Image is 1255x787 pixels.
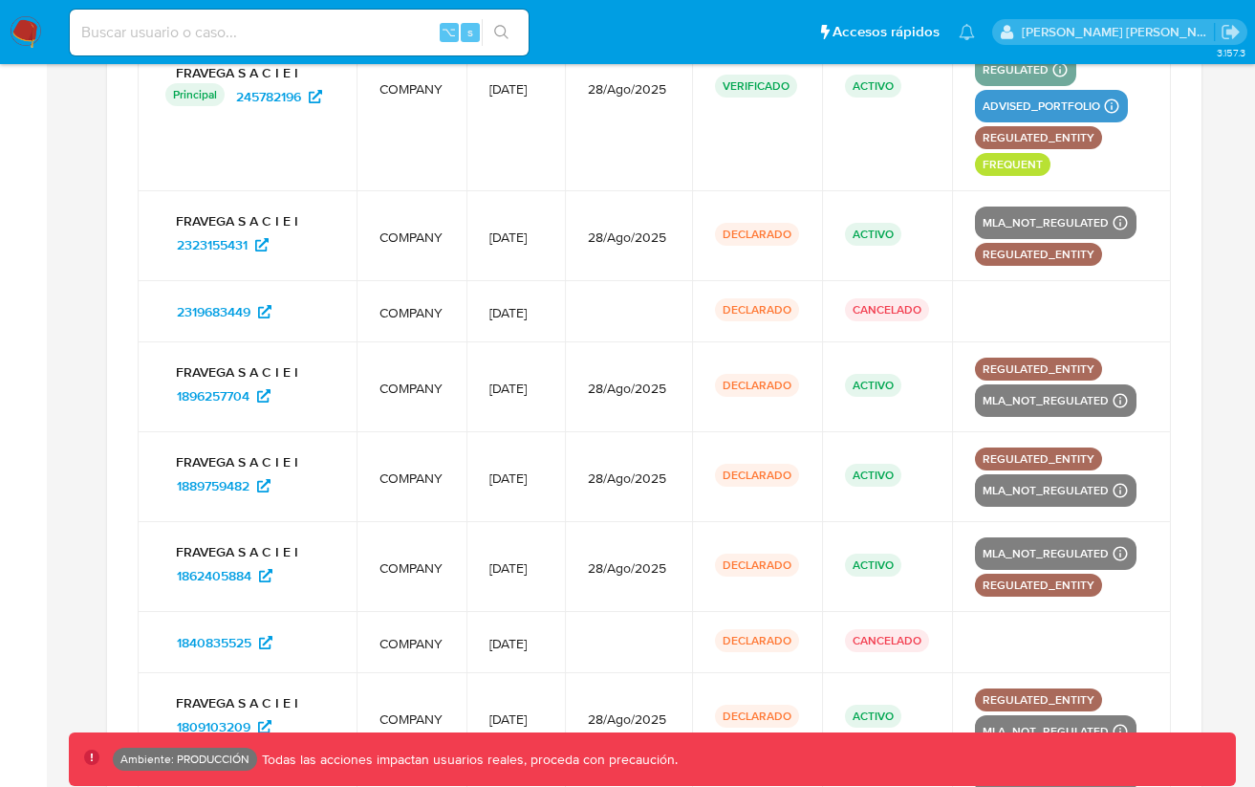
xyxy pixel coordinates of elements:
[70,20,529,45] input: Buscar usuario o caso...
[833,22,940,42] span: Accesos rápidos
[467,23,473,41] span: s
[1221,22,1241,42] a: Salir
[120,755,249,763] p: Ambiente: PRODUCCIÓN
[1022,23,1215,41] p: mauro.ibarra@mercadolibre.com
[1217,45,1245,60] span: 3.157.3
[959,24,975,40] a: Notificaciones
[257,751,678,769] p: Todas las acciones impactan usuarios reales, proceda con precaución.
[442,23,456,41] span: ⌥
[482,19,521,46] button: search-icon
